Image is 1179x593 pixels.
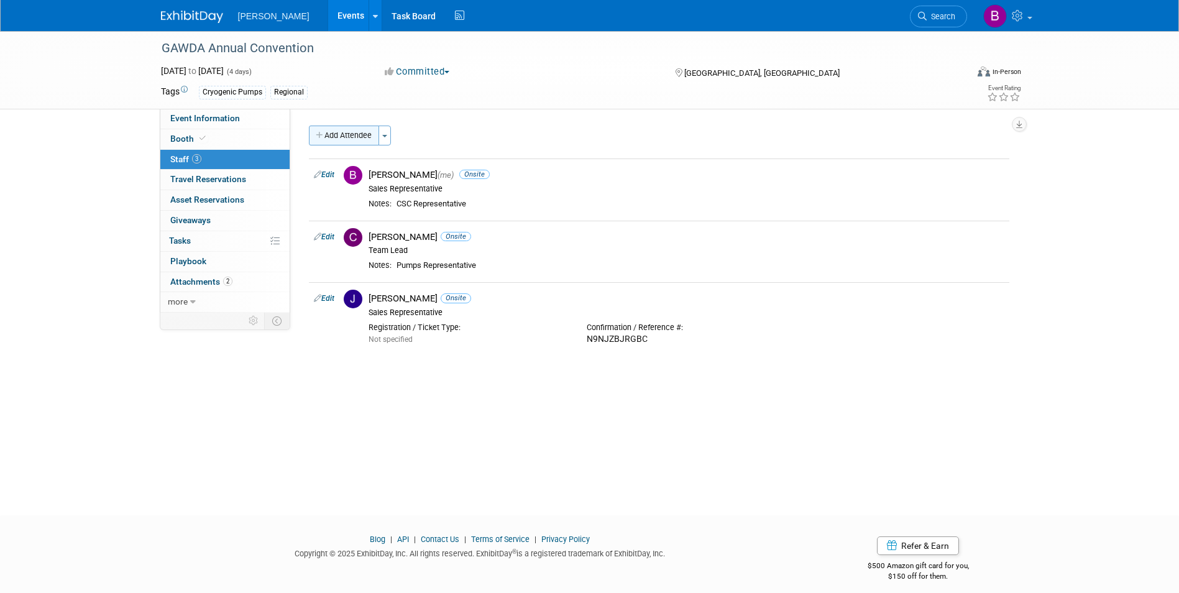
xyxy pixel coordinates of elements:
[170,256,206,266] span: Playbook
[160,170,290,190] a: Travel Reservations
[438,170,454,180] span: (me)
[170,277,232,287] span: Attachments
[512,548,516,555] sup: ®
[160,252,290,272] a: Playbook
[987,85,1021,91] div: Event Rating
[471,535,530,544] a: Terms of Service
[160,272,290,292] a: Attachments2
[587,334,786,345] div: N9NJZBJRGBC
[983,4,1007,28] img: Brad Gholson
[369,293,1004,305] div: [PERSON_NAME]
[397,535,409,544] a: API
[270,86,308,99] div: Regional
[157,37,948,60] div: GAWDA Annual Convention
[170,113,240,123] span: Event Information
[309,126,379,145] button: Add Attendee
[314,294,334,303] a: Edit
[421,535,459,544] a: Contact Us
[587,323,786,333] div: Confirmation / Reference #:
[397,260,1004,271] div: Pumps Representative
[369,199,392,209] div: Notes:
[160,190,290,210] a: Asset Reservations
[441,293,471,303] span: Onsite
[684,68,840,78] span: [GEOGRAPHIC_DATA], [GEOGRAPHIC_DATA]
[161,545,800,559] div: Copyright © 2025 ExhibitDay, Inc. All rights reserved. ExhibitDay is a registered trademark of Ex...
[411,535,419,544] span: |
[818,571,1019,582] div: $150 off for them.
[397,199,1004,209] div: CSC Representative
[161,11,223,23] img: ExhibitDay
[160,292,290,312] a: more
[160,129,290,149] a: Booth
[380,65,454,78] button: Committed
[192,154,201,163] span: 3
[170,195,244,205] span: Asset Reservations
[461,535,469,544] span: |
[170,134,208,144] span: Booth
[927,12,955,21] span: Search
[894,65,1022,83] div: Event Format
[541,535,590,544] a: Privacy Policy
[170,174,246,184] span: Travel Reservations
[160,231,290,251] a: Tasks
[160,109,290,129] a: Event Information
[186,66,198,76] span: to
[369,260,392,270] div: Notes:
[531,535,539,544] span: |
[369,335,413,344] span: Not specified
[369,246,1004,255] div: Team Lead
[161,66,224,76] span: [DATE] [DATE]
[200,135,206,142] i: Booth reservation complete
[160,150,290,170] a: Staff3
[369,231,1004,243] div: [PERSON_NAME]
[441,232,471,241] span: Onsite
[238,11,310,21] span: [PERSON_NAME]
[170,154,201,164] span: Staff
[369,184,1004,194] div: Sales Representative
[243,313,265,329] td: Personalize Event Tab Strip
[910,6,967,27] a: Search
[344,290,362,308] img: J.jpg
[226,68,252,76] span: (4 days)
[818,553,1019,581] div: $500 Amazon gift card for you,
[264,313,290,329] td: Toggle Event Tabs
[387,535,395,544] span: |
[459,170,490,179] span: Onsite
[344,228,362,247] img: C.jpg
[168,296,188,306] span: more
[223,277,232,286] span: 2
[992,67,1021,76] div: In-Person
[160,211,290,231] a: Giveaways
[170,215,211,225] span: Giveaways
[169,236,191,246] span: Tasks
[369,323,568,333] div: Registration / Ticket Type:
[370,535,385,544] a: Blog
[161,85,188,99] td: Tags
[199,86,266,99] div: Cryogenic Pumps
[978,67,990,76] img: Format-Inperson.png
[314,232,334,241] a: Edit
[344,166,362,185] img: B.jpg
[369,308,1004,318] div: Sales Representative
[314,170,334,179] a: Edit
[369,169,1004,181] div: [PERSON_NAME]
[877,536,959,555] a: Refer & Earn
